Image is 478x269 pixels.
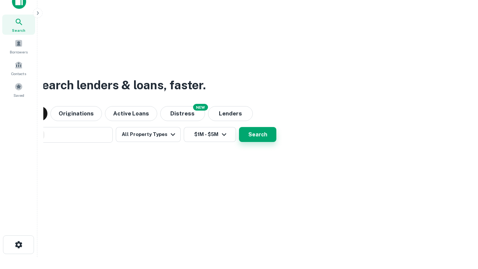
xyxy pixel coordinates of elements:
span: Search [12,27,25,33]
button: Lenders [208,106,253,121]
button: Originations [50,106,102,121]
a: Borrowers [2,36,35,56]
a: Saved [2,80,35,100]
h3: Search lenders & loans, faster. [34,76,206,94]
button: Search distressed loans with lien and other non-mortgage details. [160,106,205,121]
span: Saved [13,92,24,98]
span: Contacts [11,71,26,77]
a: Search [2,15,35,35]
span: Borrowers [10,49,28,55]
button: All Property Types [116,127,181,142]
iframe: Chat Widget [441,209,478,245]
a: Contacts [2,58,35,78]
button: Active Loans [105,106,157,121]
div: NEW [193,104,208,111]
button: $1M - $5M [184,127,236,142]
button: Search [239,127,276,142]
